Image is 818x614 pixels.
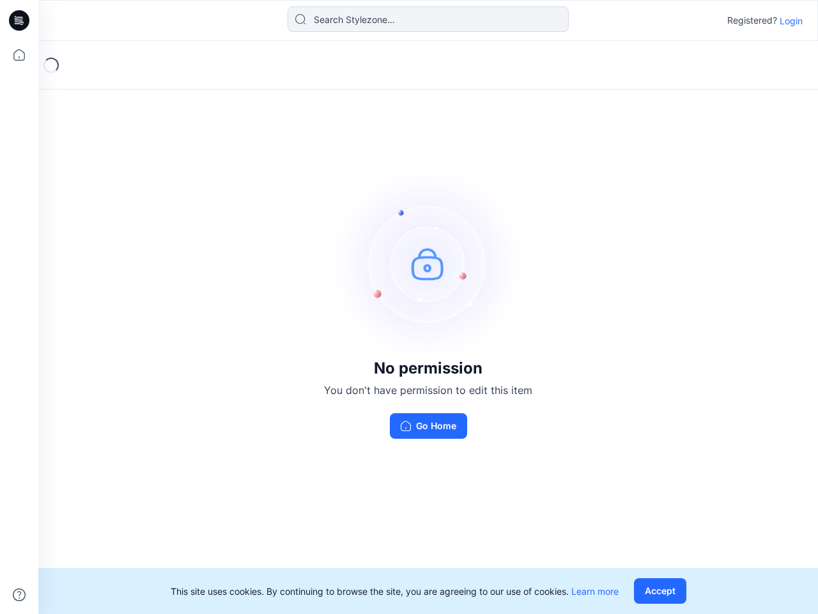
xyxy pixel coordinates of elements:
button: Accept [634,578,686,604]
h3: No permission [324,359,532,377]
input: Search Stylezone… [288,6,569,32]
button: Go Home [390,413,467,439]
p: Registered? [727,13,777,28]
p: You don't have permission to edit this item [324,382,532,398]
p: This site uses cookies. By continuing to browse the site, you are agreeing to our use of cookies. [171,585,619,598]
p: Login [780,14,803,28]
img: no-perm.svg [332,168,524,359]
a: Learn more [571,586,619,597]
